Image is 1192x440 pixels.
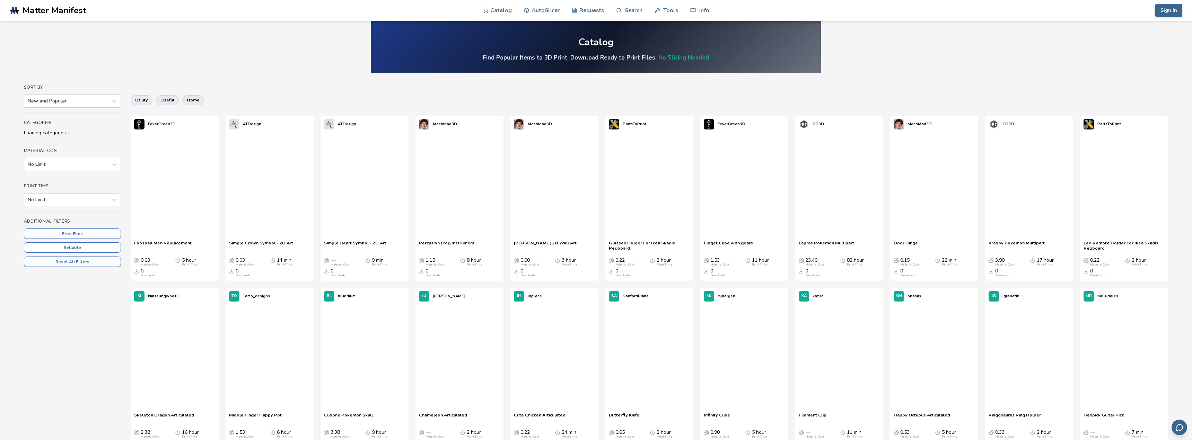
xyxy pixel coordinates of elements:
[615,258,634,267] div: 0.22
[805,263,824,267] div: Material Cost
[1125,258,1130,263] span: Average Print Time
[24,219,121,224] h4: Additional Filters
[935,430,940,435] span: Average Print Time
[426,274,441,277] div: Downloads
[520,435,539,439] div: Material Cost
[324,412,373,423] span: Cubone Pokemon Skull
[752,430,767,439] div: 5 hour
[989,258,993,263] span: Average Cost
[520,430,539,439] div: 0.22
[890,116,935,133] a: MechMad3D's profileMechMad3D
[24,85,121,90] h4: Sort By
[1090,258,1109,267] div: 0.22
[805,268,821,277] div: 0
[900,258,919,267] div: 0.15
[1084,412,1124,423] span: Hexpick Guitar Pick
[229,240,293,251] span: Simple Crown Symbol - 2D Art
[243,120,261,128] p: ATDesign
[840,258,845,263] span: Average Print Time
[995,430,1014,439] div: 0.33
[942,263,957,267] div: Print Time
[1090,268,1105,277] div: 0
[24,257,121,267] button: Reset All Filters
[805,435,824,439] div: Material Cost
[609,268,614,274] span: Downloads
[752,263,767,267] div: Print Time
[1132,263,1147,267] div: Print Time
[134,240,192,251] a: Foosball Men Replacement
[657,263,672,267] div: Print Time
[1090,274,1105,277] div: Downloads
[131,116,179,133] a: FeverGreen3D's profileFeverGreen3D
[419,240,474,251] a: Percusion Frog Instrument
[510,116,555,133] a: MechMad3D's profileMechMad3D
[422,294,426,298] span: JU
[1084,119,1094,129] img: PartsToPrint's profile
[900,274,915,277] div: Downloads
[514,412,566,423] a: Cute Chicken Articulated
[995,274,1010,277] div: Downloads
[894,240,918,251] a: Door Hinge
[840,430,845,435] span: Average Print Time
[710,430,729,439] div: 0.90
[710,435,729,439] div: Material Cost
[24,148,121,153] h4: Material Cost
[24,120,121,125] h4: Categories
[236,430,254,439] div: 1.53
[1125,430,1130,435] span: Average Print Time
[799,268,804,274] span: Downloads
[270,258,275,263] span: Average Print Time
[799,412,826,423] a: Filament Clip
[562,258,577,267] div: 3 hour
[745,430,750,435] span: Average Print Time
[134,119,144,129] img: FeverGreen3D's profile
[270,430,275,435] span: Average Print Time
[433,120,457,128] p: MechMad3D
[175,430,180,435] span: Average Print Time
[327,294,332,298] span: BL
[141,435,159,439] div: Material Cost
[1086,294,1092,298] span: MR
[182,95,204,105] button: home
[277,263,292,267] div: Print Time
[1132,435,1147,439] div: Print Time
[148,293,179,300] p: kimseungwoo11
[1030,430,1035,435] span: Average Print Time
[28,98,29,104] input: New and Popular
[710,263,729,267] div: Material Cost
[752,435,767,439] div: Print Time
[605,116,650,133] a: PartsToPrint's profilePartsToPrint
[331,274,346,277] div: Downloads
[989,240,1045,251] a: Krabby Pokemon Multipart
[520,263,539,267] div: Material Cost
[426,268,441,277] div: 0
[609,412,639,423] a: Butterfly Knife
[799,119,809,129] img: CG3D's profile
[989,430,993,435] span: Average Cost
[942,430,957,439] div: 5 hour
[1084,258,1088,263] span: Average Cost
[609,240,690,251] span: Glasses Holder For Ikea Skadis Pegboard
[799,430,804,435] span: Average Cost
[331,258,335,263] span: —
[704,412,730,423] a: Infinity Cube
[989,119,999,129] img: CG3D's profile
[365,430,370,435] span: Average Print Time
[611,294,617,298] span: SA
[426,263,444,267] div: Material Cost
[900,268,915,277] div: 0
[704,240,753,251] a: Fidget Cube with gears
[942,435,957,439] div: Print Time
[989,412,1041,423] span: Ringosaurus Ring Holder
[1037,430,1052,439] div: 2 hour
[236,263,254,267] div: Material Cost
[514,258,519,263] span: Average Cost
[331,263,349,267] div: Material Cost
[419,412,467,423] span: Chameleon Articulated
[231,294,237,298] span: TO
[894,412,950,423] span: Happy Octupus Articulated
[520,268,536,277] div: 0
